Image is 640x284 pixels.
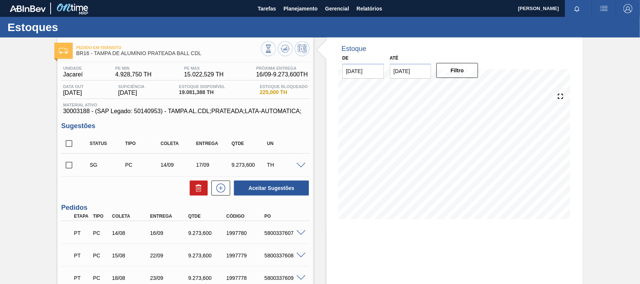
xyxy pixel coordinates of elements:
[123,162,162,168] div: Pedido de Compra
[10,5,46,12] img: TNhmsLtSVTkK8tSr43FrP2fwEKptu5GPRR3wAAAABJRU5ErkJggg==
[342,55,349,61] label: De
[115,66,151,70] span: PE MIN
[258,4,276,13] span: Tarefas
[63,90,84,96] span: [DATE]
[262,275,305,281] div: 5800337609
[262,214,305,219] div: PO
[63,84,84,89] span: Data out
[148,214,190,219] div: Entrega
[115,71,151,78] span: 4.928,750 TH
[256,71,308,78] span: 16/09 - 9.273,600 TH
[283,4,318,13] span: Planejamento
[91,214,111,219] div: Tipo
[91,230,111,236] div: Pedido de Compra
[7,23,141,31] h1: Estoques
[59,48,68,54] img: Ícone
[295,41,310,56] button: Programar Estoque
[91,253,111,259] div: Pedido de Compra
[110,214,153,219] div: Coleta
[118,84,144,89] span: Suficiência
[72,247,91,264] div: Pedido em Trânsito
[624,4,633,13] img: Logout
[436,63,478,78] button: Filtro
[260,84,308,89] span: Estoque Bloqueado
[61,122,310,130] h3: Sugestões
[186,214,229,219] div: Qtde
[262,253,305,259] div: 5800337608
[72,225,91,241] div: Pedido em Trânsito
[123,141,162,146] div: Tipo
[261,41,276,56] button: Visão Geral dos Estoques
[194,141,233,146] div: Entrega
[186,253,229,259] div: 9.273,600
[159,141,198,146] div: Coleta
[260,90,308,95] span: 225,000 TH
[186,181,208,196] div: Excluir Sugestões
[148,253,190,259] div: 22/09/2025
[225,275,267,281] div: 1997778
[225,214,267,219] div: Código
[184,71,224,78] span: 15.022,529 TH
[230,180,310,196] div: Aceitar Sugestões
[234,181,309,196] button: Aceitar Sugestões
[110,230,153,236] div: 14/08/2025
[72,214,91,219] div: Etapa
[74,230,90,236] p: PT
[194,162,233,168] div: 17/09/2025
[148,275,190,281] div: 23/09/2025
[565,3,589,14] button: Notificações
[278,41,293,56] button: Atualizar Gráfico
[179,84,225,89] span: Estoque Disponível
[110,253,153,259] div: 15/08/2025
[186,275,229,281] div: 9.273,600
[225,230,267,236] div: 1997780
[110,275,153,281] div: 18/08/2025
[256,66,308,70] span: Próxima Entrega
[342,45,366,53] div: Estoque
[63,108,308,115] span: 30003188 - (SAP Legado: 50140953) - TAMPA AL.CDL;PRATEADA;LATA-AUTOMATICA;
[342,64,384,79] input: dd/mm/yyyy
[159,162,198,168] div: 14/09/2025
[225,253,267,259] div: 1997779
[63,66,82,70] span: Unidade
[61,204,310,212] h3: Pedidos
[63,71,82,78] span: Jacareí
[88,162,127,168] div: Sugestão Criada
[230,162,269,168] div: 9.273,600
[76,45,261,50] span: Pedido em Trânsito
[88,141,127,146] div: Status
[118,90,144,96] span: [DATE]
[91,275,111,281] div: Pedido de Compra
[265,162,304,168] div: TH
[325,4,349,13] span: Gerencial
[357,4,382,13] span: Relatórios
[600,4,609,13] img: userActions
[179,90,225,95] span: 19.081,388 TH
[390,55,399,61] label: Até
[390,64,432,79] input: dd/mm/yyyy
[76,51,261,56] span: BR16 - TAMPA DE ALUMÍNIO PRATEADA BALL CDL
[230,141,269,146] div: Qtde
[262,230,305,236] div: 5800337607
[74,253,90,259] p: PT
[148,230,190,236] div: 16/09/2025
[265,141,304,146] div: UN
[63,103,308,107] span: Material ativo
[208,181,230,196] div: Nova sugestão
[74,275,90,281] p: PT
[184,66,224,70] span: PE MAX
[186,230,229,236] div: 9.273,600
